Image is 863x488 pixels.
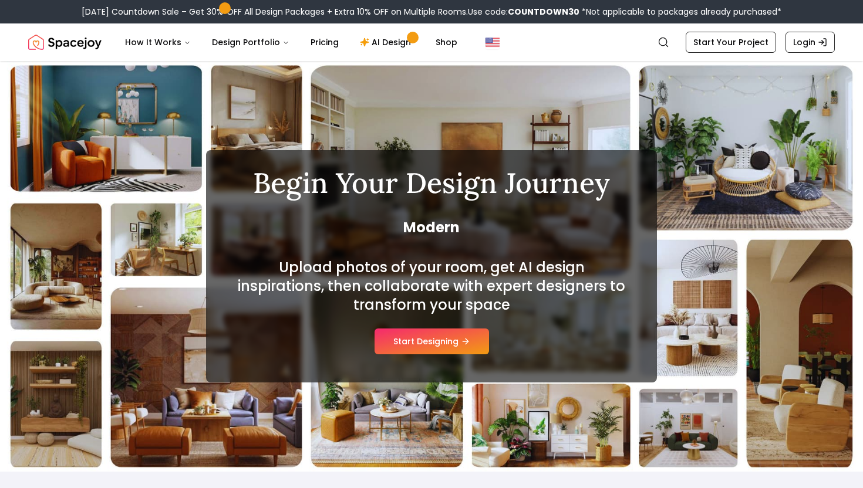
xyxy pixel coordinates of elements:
a: Spacejoy [28,30,102,54]
span: Use code: [468,6,579,18]
a: Shop [426,30,467,54]
div: [DATE] Countdown Sale – Get 30% OFF All Design Packages + Extra 10% OFF on Multiple Rooms. [82,6,781,18]
a: Start Your Project [686,32,776,53]
img: United States [486,35,500,49]
button: How It Works [116,30,200,54]
a: Login [786,32,835,53]
button: Design Portfolio [203,30,299,54]
nav: Main [116,30,467,54]
nav: Global [28,23,835,61]
h2: Upload photos of your room, get AI design inspirations, then collaborate with expert designers to... [234,258,629,314]
b: COUNTDOWN30 [508,6,579,18]
a: AI Design [350,30,424,54]
span: Modern [234,218,629,237]
h1: Begin Your Design Journey [234,169,629,197]
img: Spacejoy Logo [28,30,102,54]
span: *Not applicable to packages already purchased* [579,6,781,18]
button: Start Designing [375,328,489,354]
a: Pricing [301,30,348,54]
